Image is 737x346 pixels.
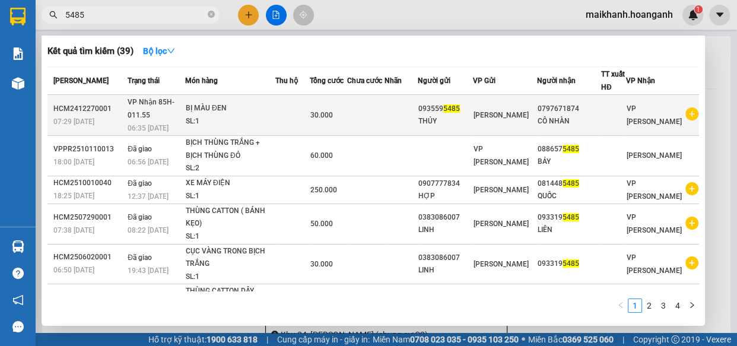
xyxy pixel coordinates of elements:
[128,158,169,166] span: 06:56 [DATE]
[12,294,24,306] span: notification
[418,115,472,128] div: THỦY
[10,37,105,51] div: LỘC
[657,299,670,312] a: 3
[128,253,152,262] span: Đã giao
[275,77,298,85] span: Thu hộ
[627,179,682,201] span: VP [PERSON_NAME]
[53,103,124,115] div: HCM2412270001
[538,258,601,270] div: 093319
[12,268,24,279] span: question-circle
[186,230,275,243] div: SL: 1
[113,10,209,39] div: VP [PERSON_NAME]
[143,46,175,56] strong: Bộ lọc
[627,151,682,160] span: [PERSON_NAME]
[418,252,472,264] div: 0383086007
[167,47,175,55] span: down
[12,77,24,90] img: warehouse-icon
[113,11,142,24] span: Nhận:
[627,213,682,234] span: VP [PERSON_NAME]
[538,103,601,115] div: 0797671874
[418,77,450,85] span: Người gửi
[10,51,105,68] div: 0396642207
[310,77,344,85] span: Tổng cước
[474,260,529,268] span: [PERSON_NAME]
[113,39,209,53] div: PHÚC
[128,145,152,153] span: Đã giao
[418,264,472,277] div: LINH
[113,53,209,69] div: 0388984859
[186,177,275,190] div: XE MÁY ĐIỆN
[186,190,275,203] div: SL: 1
[418,103,472,115] div: 093559
[537,77,576,85] span: Người nhận
[626,77,655,85] span: VP Nhận
[347,77,382,85] span: Chưa cước
[685,217,698,230] span: plus-circle
[12,47,24,60] img: solution-icon
[128,266,169,275] span: 19:43 [DATE]
[128,179,152,188] span: Đã giao
[474,220,529,228] span: [PERSON_NAME]
[128,226,169,234] span: 08:22 [DATE]
[208,11,215,18] span: close-circle
[310,220,333,228] span: 50.000
[10,8,26,26] img: logo-vxr
[685,299,699,313] button: right
[627,104,682,126] span: VP [PERSON_NAME]
[643,299,656,312] a: 2
[685,182,698,195] span: plus-circle
[563,145,579,153] span: 5485
[563,213,579,221] span: 5485
[628,299,641,312] a: 1
[538,211,601,224] div: 093319
[128,77,160,85] span: Trạng thái
[474,186,529,194] span: [PERSON_NAME]
[617,301,624,309] span: left
[186,205,275,230] div: THÙNG CATTON ( BÁNH KẸO)
[627,253,682,275] span: VP [PERSON_NAME]
[12,321,24,332] span: message
[47,45,134,58] h3: Kết quả tìm kiếm ( 39 )
[563,179,579,188] span: 5485
[53,158,94,166] span: 18:00 [DATE]
[418,177,472,190] div: 0907777834
[473,77,495,85] span: VP Gửi
[614,299,628,313] button: left
[538,155,601,168] div: BẢY
[671,299,684,312] a: 4
[186,115,275,128] div: SL: 1
[685,256,698,269] span: plus-circle
[53,143,124,155] div: VPPR2510110013
[9,78,27,90] span: CR :
[671,299,685,313] li: 4
[53,251,124,264] div: HCM2506020001
[208,9,215,21] span: close-circle
[53,177,124,189] div: HCM2510010040
[474,111,529,119] span: [PERSON_NAME]
[688,301,695,309] span: right
[186,162,275,175] div: SL: 2
[53,266,94,274] span: 06:50 [DATE]
[614,299,628,313] li: Previous Page
[186,271,275,284] div: SL: 1
[685,107,698,120] span: plus-circle
[128,213,152,221] span: Đã giao
[601,70,625,91] span: TT xuất HĐ
[474,145,529,166] span: VP [PERSON_NAME]
[310,151,333,160] span: 60.000
[642,299,656,313] li: 2
[418,224,472,236] div: LINH
[9,77,107,91] div: 30.000
[53,192,94,200] span: 18:25 [DATE]
[186,102,275,115] div: BỊ MÀU ĐEN
[53,118,94,126] span: 07:29 [DATE]
[443,104,460,113] span: 5485
[53,211,124,224] div: HCM2507290001
[128,98,174,119] span: VP Nhận 85H-011.55
[310,111,333,119] span: 30.000
[538,177,601,190] div: 081448
[128,124,169,132] span: 06:35 [DATE]
[10,10,105,37] div: [PERSON_NAME]
[385,77,402,85] span: Nhãn
[538,143,601,155] div: 088657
